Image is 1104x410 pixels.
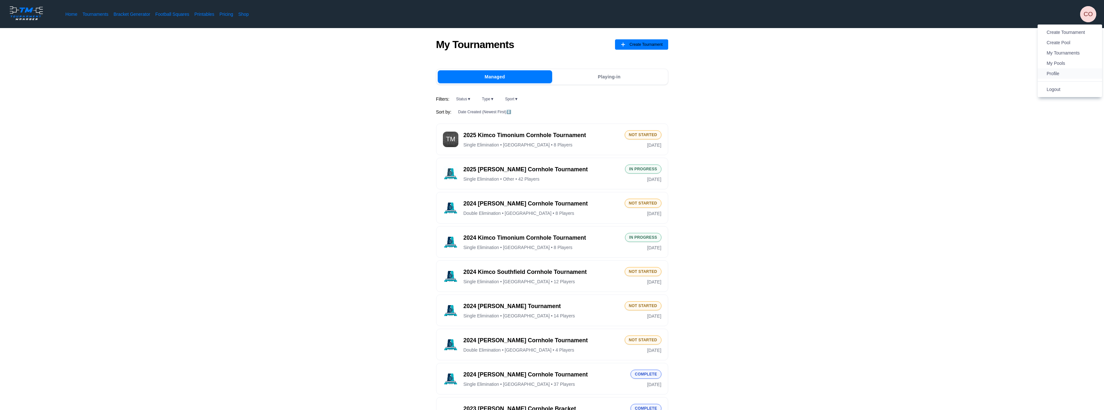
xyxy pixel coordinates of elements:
span: My Pools [1047,61,1065,66]
span: 2025 Kimco Timonium Cornhole Tournament [464,131,620,139]
span: [DATE] [647,381,661,388]
button: Sport▼ [501,95,523,103]
span: [DATE] [647,279,661,285]
button: Playing-in [552,70,667,83]
span: 2024 [PERSON_NAME] Cornhole Tournament [464,336,620,345]
button: Tournament2024 Kimco Timonium Cornhole TournamentSingle Elimination • [GEOGRAPHIC_DATA] • 8 Playe... [436,226,668,258]
button: Status▼ [452,95,475,103]
span: My Tournaments [1047,50,1080,55]
button: Tournament2024 [PERSON_NAME] TournamentSingle Elimination • [GEOGRAPHIC_DATA] • 14 PlayersNot Sta... [436,295,668,326]
div: Christopher Ostrowski [1080,6,1096,22]
span: Create Tournament [1047,30,1085,35]
a: Printables [194,11,214,17]
span: [DATE] [647,142,661,148]
span: [DATE] [647,210,661,217]
a: Shop [238,11,249,17]
div: Not Started [625,199,661,208]
span: [DATE] [647,176,661,183]
div: Not Started [625,130,661,139]
span: [DATE] [647,347,661,354]
button: Date Created (Newest First)↕️ [454,108,515,116]
img: logo.ffa97a18e3bf2c7d.png [8,5,45,21]
span: 2024 Kimco Southfield Cornhole Tournament [464,268,620,276]
span: 2024 [PERSON_NAME] Cornhole Tournament [464,371,626,379]
button: CO [1080,6,1096,22]
span: [DATE] [647,245,661,251]
button: Tournament2024 [PERSON_NAME] Cornhole TournamentSingle Elimination • [GEOGRAPHIC_DATA] • 37 Playe... [436,363,668,395]
span: Profile [1047,71,1059,76]
button: Tournament2024 [PERSON_NAME] Cornhole TournamentDouble Elimination • [GEOGRAPHIC_DATA] • 4 Player... [436,329,668,360]
img: Tournament [443,200,458,215]
div: In Progress [625,165,661,174]
div: Not Started [625,335,661,345]
span: 2025 [PERSON_NAME] Cornhole Tournament [464,165,620,174]
button: Tournament2025 Kimco Timonium Cornhole TournamentSingle Elimination • [GEOGRAPHIC_DATA] • 8 Playe... [436,124,668,155]
button: Tournament2024 [PERSON_NAME] Cornhole TournamentDouble Elimination • [GEOGRAPHIC_DATA] • 8 Player... [436,192,668,224]
span: Single Elimination • [GEOGRAPHIC_DATA] • 14 Players [464,313,575,319]
div: Not Started [625,301,661,310]
span: Single Elimination • [GEOGRAPHIC_DATA] • 37 Players [464,381,575,387]
span: 2024 [PERSON_NAME] Cornhole Tournament [464,200,620,208]
span: Single Elimination • Other • 42 Players [464,176,540,182]
span: Double Elimination • [GEOGRAPHIC_DATA] • 8 Players [464,210,574,216]
span: [DATE] [647,313,661,319]
div: In Progress [625,233,661,242]
button: Create Tournament [615,39,668,50]
span: Create Pool [1047,40,1070,45]
button: Tournament2024 Kimco Southfield Cornhole TournamentSingle Elimination • [GEOGRAPHIC_DATA] • 12 Pl... [436,260,668,292]
img: Tournament [443,268,458,284]
span: Logout [1047,87,1060,92]
img: Tournament [443,234,458,250]
button: Managed [438,70,552,83]
span: Create Tournament [630,39,663,50]
span: Filters: [436,96,450,102]
a: Home [65,11,77,17]
span: Sort by: [436,109,452,115]
div: Not Started [625,267,661,276]
span: 2024 Kimco Timonium Cornhole Tournament [464,234,620,242]
span: Double Elimination • [GEOGRAPHIC_DATA] • 4 Players [464,347,574,353]
img: Tournament [443,166,458,181]
h1: My Tournaments [436,38,514,51]
span: Single Elimination • [GEOGRAPHIC_DATA] • 8 Players [464,142,572,148]
a: Football Squares [155,11,189,17]
img: Tournament [443,303,458,318]
button: Tournament2025 [PERSON_NAME] Cornhole TournamentSingle Elimination • Other • 42 PlayersIn Progres... [436,158,668,189]
span: Single Elimination • [GEOGRAPHIC_DATA] • 12 Players [464,279,575,285]
img: Tournament [443,371,458,386]
div: Complete [630,370,661,379]
span: Single Elimination • [GEOGRAPHIC_DATA] • 8 Players [464,245,572,250]
span: 2024 [PERSON_NAME] Tournament [464,302,620,310]
button: Type▼ [478,95,498,103]
a: Tournaments [83,11,108,17]
img: Tournament [443,337,458,352]
a: Bracket Generator [113,11,150,17]
a: Pricing [220,11,233,17]
img: Tournament [443,132,458,147]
